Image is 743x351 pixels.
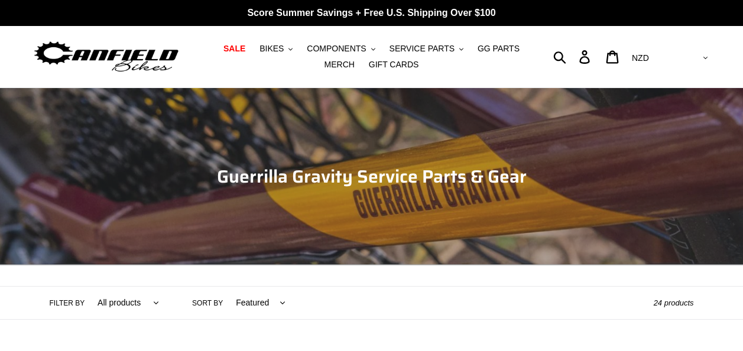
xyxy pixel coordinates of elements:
span: GIFT CARDS [369,60,419,70]
span: 24 products [654,298,694,307]
span: COMPONENTS [307,44,366,54]
button: COMPONENTS [301,41,381,57]
span: SALE [223,44,245,54]
span: MERCH [325,60,355,70]
label: Sort by [192,298,223,308]
span: SERVICE PARTS [390,44,455,54]
a: GIFT CARDS [363,57,425,73]
img: Canfield Bikes [33,38,180,76]
a: SALE [218,41,251,57]
span: Guerrilla Gravity Service Parts & Gear [217,162,527,190]
label: Filter by [50,298,85,308]
button: SERVICE PARTS [384,41,469,57]
a: MERCH [319,57,361,73]
span: BIKES [259,44,284,54]
button: BIKES [254,41,299,57]
a: GG PARTS [472,41,525,57]
span: GG PARTS [478,44,520,54]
